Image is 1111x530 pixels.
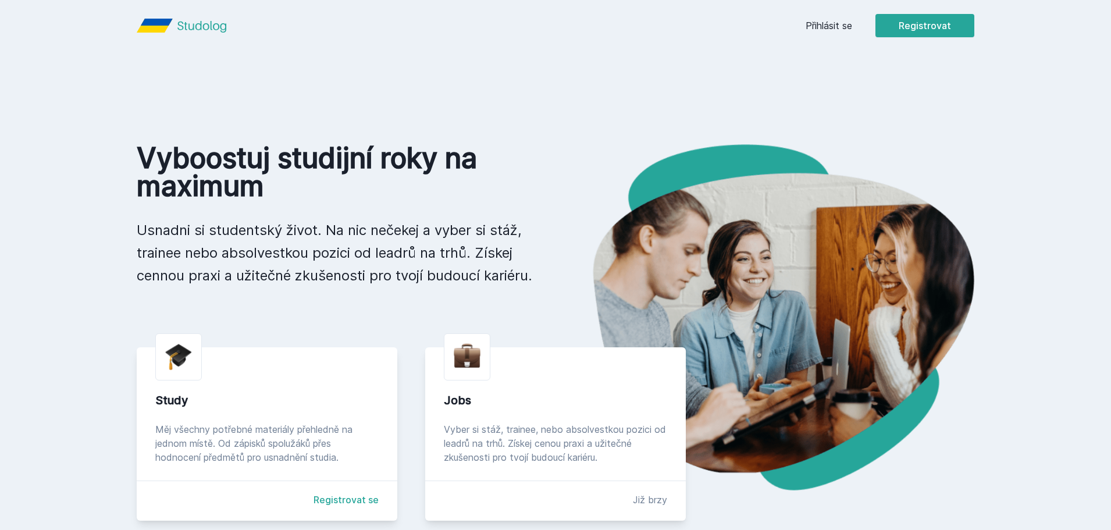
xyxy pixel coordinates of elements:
button: Registrovat [875,14,974,37]
div: Vyber si stáž, trainee, nebo absolvestkou pozici od leadrů na trhů. Získej cenou praxi a užitečné... [444,422,667,464]
div: Již brzy [633,493,667,507]
img: graduation-cap.png [165,343,192,371]
h1: Vyboostuj studijní roky na maximum [137,144,537,200]
a: Přihlásit se [806,19,852,33]
img: hero.png [555,144,974,490]
div: Jobs [444,392,667,408]
img: briefcase.png [454,341,480,371]
div: Study [155,392,379,408]
a: Registrovat se [314,493,379,507]
div: Měj všechny potřebné materiály přehledně na jednom místě. Od zápisků spolužáků přes hodnocení pře... [155,422,379,464]
p: Usnadni si studentský život. Na nic nečekej a vyber si stáž, trainee nebo absolvestkou pozici od ... [137,219,537,287]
